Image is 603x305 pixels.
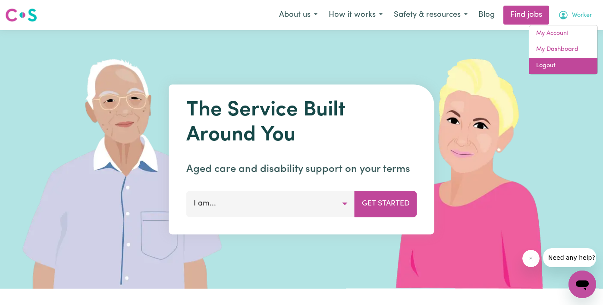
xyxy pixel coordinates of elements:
button: My Account [553,6,598,24]
button: Get Started [355,191,417,217]
a: Find jobs [503,6,549,25]
a: My Account [529,25,597,42]
h1: The Service Built Around You [186,98,417,148]
span: Worker [572,11,592,20]
a: Logout [529,58,597,74]
a: Blog [473,6,500,25]
div: My Account [529,25,598,75]
iframe: Message from company [543,248,596,267]
a: Careseekers logo [5,5,37,25]
img: Careseekers logo [5,7,37,23]
button: How it works [323,6,388,24]
a: My Dashboard [529,41,597,58]
button: About us [273,6,323,24]
button: I am... [186,191,355,217]
iframe: Button to launch messaging window [568,271,596,298]
button: Safety & resources [388,6,473,24]
iframe: Close message [522,250,540,267]
p: Aged care and disability support on your terms [186,162,417,177]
